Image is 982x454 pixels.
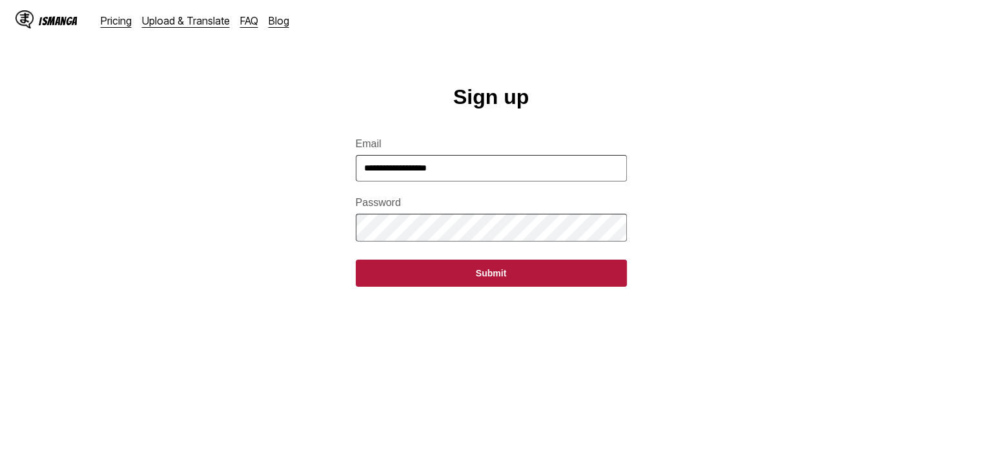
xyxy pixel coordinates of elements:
a: Pricing [101,14,132,27]
a: Upload & Translate [142,14,230,27]
label: Email [356,138,627,150]
button: Submit [356,260,627,287]
img: IsManga Logo [15,10,34,28]
h1: Sign up [453,85,529,109]
a: Blog [269,14,289,27]
a: IsManga LogoIsManga [15,10,101,31]
a: FAQ [240,14,258,27]
label: Password [356,197,627,209]
div: IsManga [39,15,77,27]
